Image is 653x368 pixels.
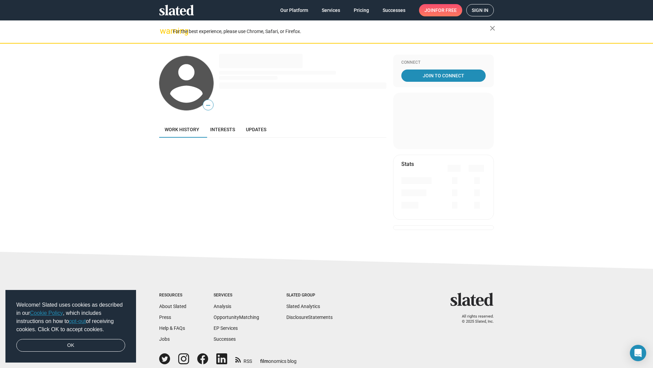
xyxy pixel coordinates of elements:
[401,160,414,168] mat-card-title: Stats
[630,345,646,361] div: Open Intercom Messenger
[401,60,486,65] div: Connect
[377,4,411,16] a: Successes
[260,358,268,364] span: film
[322,4,340,16] span: Services
[165,127,199,132] span: Work history
[435,4,457,16] span: for free
[214,304,231,309] a: Analysis
[214,293,259,298] div: Services
[286,304,320,309] a: Slated Analytics
[30,310,63,316] a: Cookie Policy
[286,315,333,320] a: DisclosureStatements
[173,27,490,36] div: For the best experience, please use Chrome, Safari, or Firefox.
[235,354,252,365] a: RSS
[214,336,236,342] a: Successes
[159,293,186,298] div: Resources
[403,70,484,82] span: Join To Connect
[203,101,213,110] span: —
[419,4,462,16] a: Joinfor free
[354,4,369,16] span: Pricing
[316,4,346,16] a: Services
[401,70,486,82] a: Join To Connect
[348,4,374,16] a: Pricing
[246,127,266,132] span: Updates
[159,336,170,342] a: Jobs
[210,127,235,132] span: Interests
[466,4,494,16] a: Sign in
[488,24,497,32] mat-icon: close
[159,121,205,138] a: Work history
[16,301,125,334] span: Welcome! Slated uses cookies as described in our , which includes instructions on how to of recei...
[455,314,494,324] p: All rights reserved. © 2025 Slated, Inc.
[16,339,125,352] a: dismiss cookie message
[286,293,333,298] div: Slated Group
[5,290,136,363] div: cookieconsent
[280,4,308,16] span: Our Platform
[205,121,240,138] a: Interests
[275,4,314,16] a: Our Platform
[159,325,185,331] a: Help & FAQs
[240,121,272,138] a: Updates
[260,353,297,365] a: filmonomics blog
[472,4,488,16] span: Sign in
[383,4,405,16] span: Successes
[159,315,171,320] a: Press
[214,325,238,331] a: EP Services
[424,4,457,16] span: Join
[69,318,86,324] a: opt-out
[160,27,168,35] mat-icon: warning
[214,315,259,320] a: OpportunityMatching
[159,304,186,309] a: About Slated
